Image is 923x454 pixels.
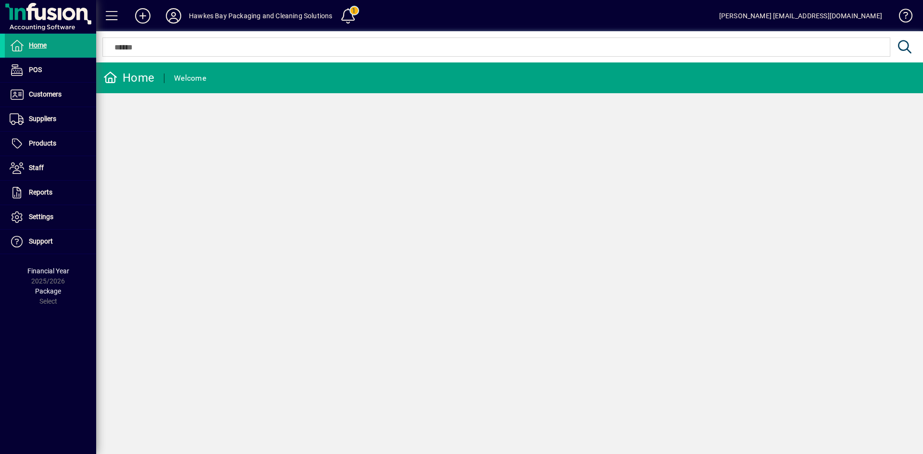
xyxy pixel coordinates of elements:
span: Financial Year [27,267,69,275]
span: Package [35,287,61,295]
span: Customers [29,90,62,98]
span: Products [29,139,56,147]
a: Suppliers [5,107,96,131]
a: Support [5,230,96,254]
a: Products [5,132,96,156]
span: POS [29,66,42,74]
a: Staff [5,156,96,180]
span: Reports [29,188,52,196]
span: Suppliers [29,115,56,123]
a: Customers [5,83,96,107]
span: Support [29,237,53,245]
a: Knowledge Base [892,2,911,33]
a: POS [5,58,96,82]
a: Settings [5,205,96,229]
span: Home [29,41,47,49]
button: Profile [158,7,189,25]
button: Add [127,7,158,25]
div: [PERSON_NAME] [EMAIL_ADDRESS][DOMAIN_NAME] [719,8,882,24]
div: Home [103,70,154,86]
span: Settings [29,213,53,221]
div: Welcome [174,71,206,86]
a: Reports [5,181,96,205]
div: Hawkes Bay Packaging and Cleaning Solutions [189,8,333,24]
span: Staff [29,164,44,172]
